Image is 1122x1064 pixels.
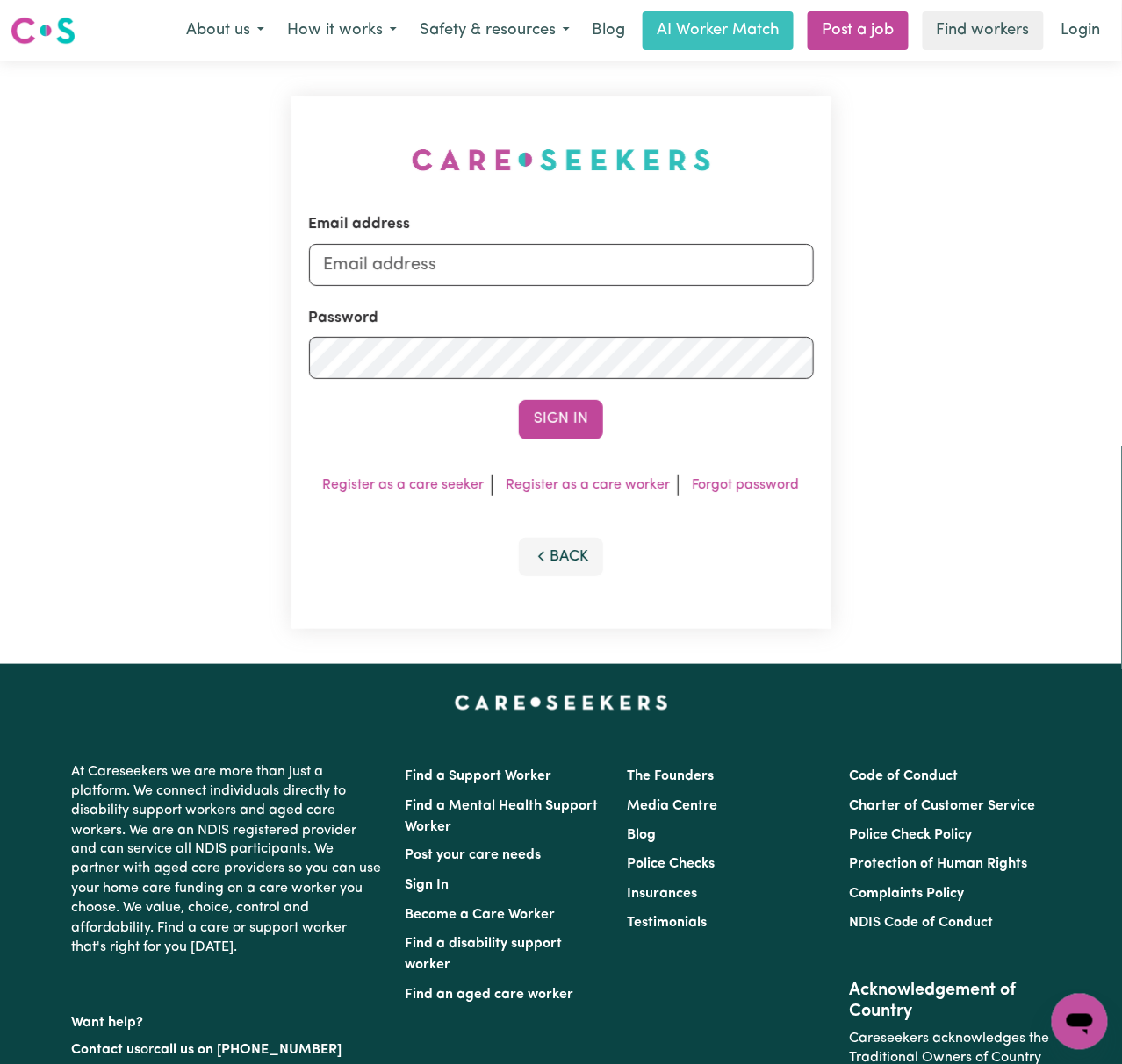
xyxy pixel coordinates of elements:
[627,799,717,813] a: Media Centre
[11,15,76,46] img: Careseekers logo
[71,755,384,966] p: At Careseekers we are more than just a platform. We connect individuals directly to disability su...
[850,858,1028,872] a: Protection of Human Rights
[627,769,714,783] a: The Founders
[643,11,794,50] a: AI Worker Match
[519,400,603,439] button: Sign In
[693,478,800,492] a: Forgot password
[309,244,814,286] input: Email address
[850,981,1051,1023] h2: Acknowledgement of Country
[627,888,697,902] a: Insurances
[71,1007,384,1033] p: Want help?
[808,11,909,50] a: Post a job
[850,769,959,783] a: Code of Conduct
[627,828,656,842] a: Blog
[405,989,573,1003] a: Find an aged care worker
[850,799,1036,813] a: Charter of Customer Service
[627,858,715,872] a: Police Checks
[11,11,76,51] a: Careseekers logo
[627,917,707,931] a: Testimonials
[1051,11,1111,50] a: Login
[581,11,636,50] a: Blog
[455,696,668,710] a: Careseekers home page
[309,307,379,330] label: Password
[850,888,965,902] a: Complaints Policy
[276,12,408,49] button: How it works
[405,938,562,973] a: Find a disability support worker
[923,11,1044,50] a: Find workers
[405,879,449,893] a: Sign In
[71,1044,140,1058] a: Contact us
[405,909,555,923] a: Become a Care Worker
[309,213,411,236] label: Email address
[850,828,973,842] a: Police Check Policy
[154,1044,342,1058] a: call us on [PHONE_NUMBER]
[507,478,671,492] a: Register as a care worker
[850,917,994,931] a: NDIS Code of Conduct
[405,799,598,834] a: Find a Mental Health Support Worker
[405,849,541,863] a: Post your care needs
[175,12,276,49] button: About us
[323,478,485,492] a: Register as a care seeker
[408,12,581,49] button: Safety & resources
[519,538,603,576] button: Back
[405,769,551,783] a: Find a Support Worker
[1052,994,1108,1050] iframe: Button to launch messaging window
